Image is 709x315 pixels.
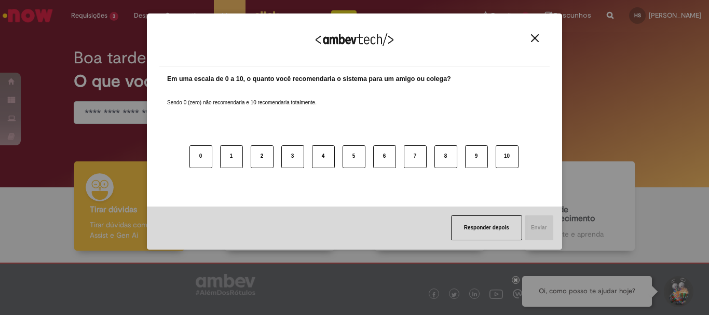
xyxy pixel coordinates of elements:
[316,33,393,46] img: Logo Ambevtech
[167,74,451,84] label: Em uma escala de 0 a 10, o quanto você recomendaria o sistema para um amigo ou colega?
[312,145,335,168] button: 4
[251,145,274,168] button: 2
[373,145,396,168] button: 6
[404,145,427,168] button: 7
[189,145,212,168] button: 0
[281,145,304,168] button: 3
[465,145,488,168] button: 9
[531,34,539,42] img: Close
[343,145,365,168] button: 5
[496,145,519,168] button: 10
[220,145,243,168] button: 1
[528,34,542,43] button: Close
[434,145,457,168] button: 8
[451,215,522,240] button: Responder depois
[167,87,317,106] label: Sendo 0 (zero) não recomendaria e 10 recomendaria totalmente.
